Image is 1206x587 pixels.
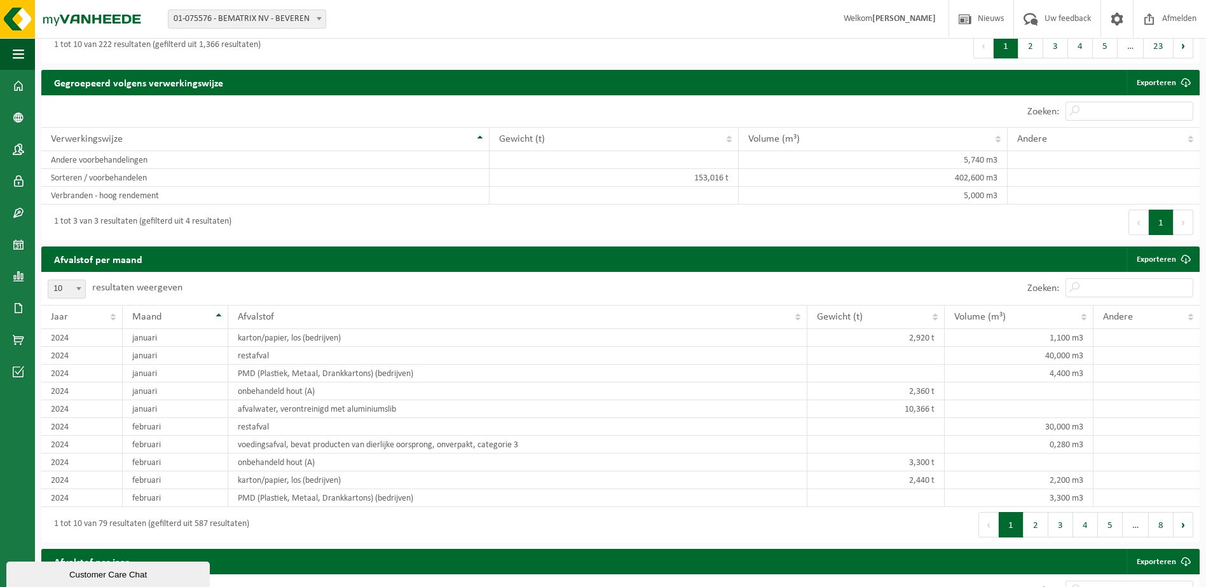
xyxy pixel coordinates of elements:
[228,382,807,400] td: onbehandeld hout (A)
[168,10,326,29] span: 01-075576 - BEMATRIX NV - BEVEREN
[48,211,231,234] div: 1 tot 3 van 3 resultaten (gefilterd uit 4 resultaten)
[228,329,807,347] td: karton/papier, los (bedrijven)
[41,418,123,436] td: 2024
[1127,246,1198,272] a: Exporteren
[123,365,228,382] td: januari
[41,169,490,187] td: Sorteren / voorbehandelen
[1073,512,1098,537] button: 4
[739,151,1008,169] td: 5,740 m3
[41,454,123,471] td: 2024
[490,169,739,187] td: 153,016 t
[48,280,86,299] span: 10
[1174,512,1193,537] button: Next
[123,436,228,454] td: februari
[945,436,1093,454] td: 0,280 m3
[1024,512,1048,537] button: 2
[123,489,228,507] td: februari
[41,436,123,454] td: 2024
[999,512,1024,537] button: 1
[499,134,545,144] span: Gewicht (t)
[228,436,807,454] td: voedingsafval, bevat producten van dierlijke oorsprong, onverpakt, categorie 3
[872,14,936,24] strong: [PERSON_NAME]
[41,151,490,169] td: Andere voorbehandelingen
[945,471,1093,489] td: 2,200 m3
[994,33,1018,58] button: 1
[92,283,182,293] label: resultaten weergeven
[123,347,228,365] td: januari
[228,418,807,436] td: restafval
[228,454,807,471] td: onbehandeld hout (A)
[945,489,1093,507] td: 3,300 m3
[739,187,1008,205] td: 5,000 m3
[41,400,123,418] td: 2024
[1048,512,1073,537] button: 3
[228,489,807,507] td: PMD (Plastiek, Metaal, Drankkartons) (bedrijven)
[1123,512,1149,537] span: …
[1018,33,1043,58] button: 2
[41,187,490,205] td: Verbranden - hoog rendement
[6,559,212,587] iframe: chat widget
[41,329,123,347] td: 2024
[748,134,800,144] span: Volume (m³)
[123,418,228,436] td: februari
[41,549,142,574] h2: Afvalstof per jaar
[1144,33,1174,58] button: 23
[739,169,1008,187] td: 402,600 m3
[238,312,274,322] span: Afvalstof
[817,312,863,322] span: Gewicht (t)
[48,280,85,298] span: 10
[1118,33,1144,58] span: …
[1174,33,1193,58] button: Next
[41,382,123,400] td: 2024
[123,471,228,489] td: februari
[1103,312,1133,322] span: Andere
[123,329,228,347] td: januari
[41,365,123,382] td: 2024
[1068,33,1093,58] button: 4
[41,70,236,95] h2: Gegroepeerd volgens verwerkingswijze
[1149,210,1174,235] button: 1
[41,347,123,365] td: 2024
[51,312,68,322] span: Jaar
[168,10,325,28] span: 01-075576 - BEMATRIX NV - BEVEREN
[1127,70,1198,95] a: Exporteren
[228,365,807,382] td: PMD (Plastiek, Metaal, Drankkartons) (bedrijven)
[1174,210,1193,235] button: Next
[945,329,1093,347] td: 1,100 m3
[123,454,228,471] td: februari
[1128,210,1149,235] button: Previous
[807,454,945,471] td: 3,300 t
[807,400,945,418] td: 10,366 t
[945,347,1093,365] td: 40,000 m3
[807,329,945,347] td: 2,920 t
[1043,33,1068,58] button: 3
[132,312,161,322] span: Maand
[48,34,261,57] div: 1 tot 10 van 222 resultaten (gefilterd uit 1,366 resultaten)
[41,471,123,489] td: 2024
[1127,549,1198,574] a: Exporteren
[228,400,807,418] td: afvalwater, verontreinigd met aluminiumslib
[41,489,123,507] td: 2024
[1027,107,1059,117] label: Zoeken:
[228,347,807,365] td: restafval
[945,418,1093,436] td: 30,000 m3
[807,471,945,489] td: 2,440 t
[1098,512,1123,537] button: 5
[228,471,807,489] td: karton/papier, los (bedrijven)
[1149,512,1174,537] button: 8
[51,134,123,144] span: Verwerkingswijze
[123,400,228,418] td: januari
[123,382,228,400] td: januari
[945,365,1093,382] td: 4,400 m3
[1027,283,1059,293] label: Zoeken:
[1093,33,1118,58] button: 5
[954,312,1006,322] span: Volume (m³)
[807,382,945,400] td: 2,360 t
[41,246,155,271] h2: Afvalstof per maand
[978,512,999,537] button: Previous
[973,33,994,58] button: Previous
[1017,134,1047,144] span: Andere
[48,513,249,536] div: 1 tot 10 van 79 resultaten (gefilterd uit 587 resultaten)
